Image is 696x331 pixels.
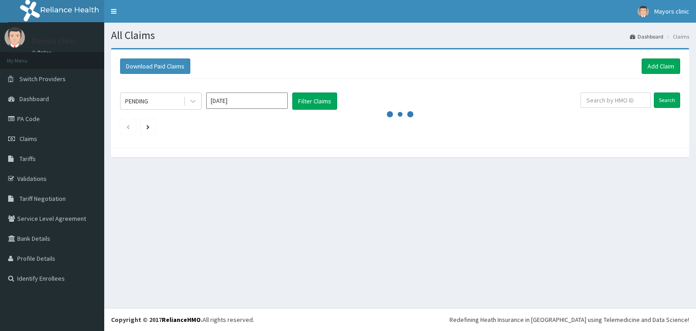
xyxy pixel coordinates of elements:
[5,27,25,48] img: User Image
[146,122,150,131] a: Next page
[111,29,689,41] h1: All Claims
[664,33,689,40] li: Claims
[126,122,130,131] a: Previous page
[654,7,689,15] span: Mayors clinic
[654,92,680,108] input: Search
[162,316,201,324] a: RelianceHMO
[19,135,37,143] span: Claims
[104,308,696,331] footer: All rights reserved.
[292,92,337,110] button: Filter Claims
[630,33,663,40] a: Dashboard
[19,95,49,103] span: Dashboard
[19,75,66,83] span: Switch Providers
[125,97,148,106] div: PENDING
[206,92,288,109] input: Select Month and Year
[32,37,77,45] p: Mayors clinic
[449,315,689,324] div: Redefining Heath Insurance in [GEOGRAPHIC_DATA] using Telemedicine and Data Science!
[19,155,36,163] span: Tariffs
[638,6,649,17] img: User Image
[387,101,414,128] svg: audio-loading
[19,195,66,203] span: Tariff Negotiation
[111,316,203,324] strong: Copyright © 2017 .
[120,58,190,74] button: Download Paid Claims
[32,49,53,56] a: Online
[580,92,651,108] input: Search by HMO ID
[642,58,680,74] a: Add Claim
